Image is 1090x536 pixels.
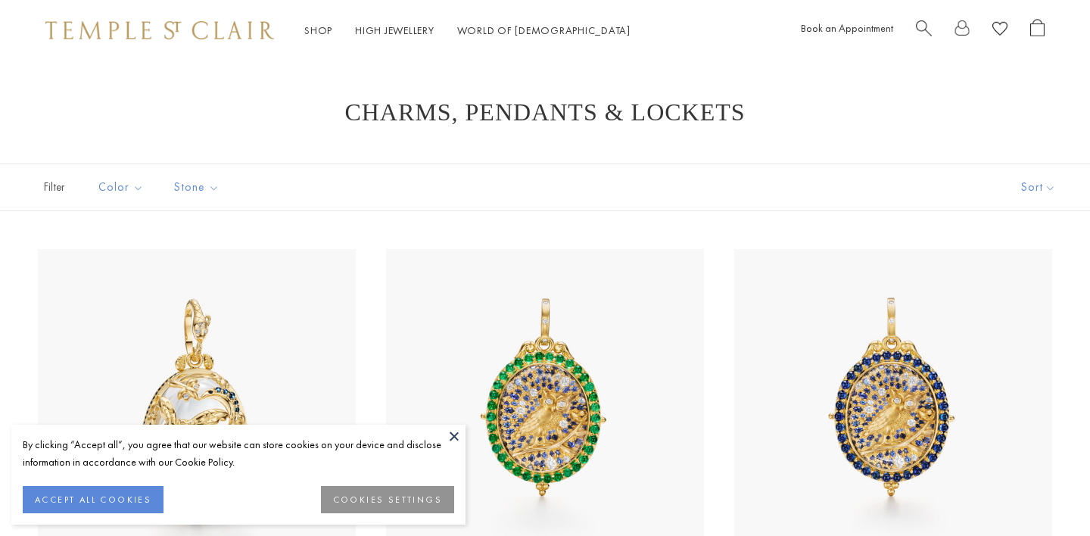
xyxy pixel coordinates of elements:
[163,170,231,204] button: Stone
[916,19,932,42] a: Search
[23,436,454,471] div: By clicking “Accept all”, you agree that our website can store cookies on your device and disclos...
[1030,19,1045,42] a: Open Shopping Bag
[91,178,155,197] span: Color
[355,23,434,37] a: High JewelleryHigh Jewellery
[23,486,163,513] button: ACCEPT ALL COOKIES
[321,486,454,513] button: COOKIES SETTINGS
[992,19,1007,42] a: View Wishlist
[61,98,1029,126] h1: Charms, Pendants & Lockets
[457,23,631,37] a: World of [DEMOGRAPHIC_DATA]World of [DEMOGRAPHIC_DATA]
[801,21,893,35] a: Book an Appointment
[304,23,332,37] a: ShopShop
[45,21,274,39] img: Temple St. Clair
[304,21,631,40] nav: Main navigation
[1014,465,1075,521] iframe: Gorgias live chat messenger
[167,178,231,197] span: Stone
[87,170,155,204] button: Color
[987,164,1090,210] button: Show sort by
